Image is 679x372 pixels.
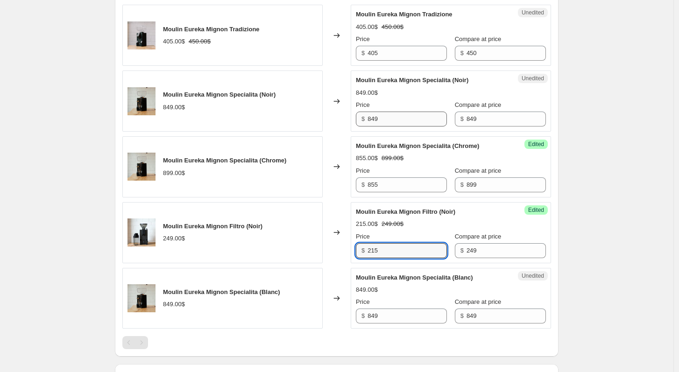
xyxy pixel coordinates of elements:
span: $ [460,312,464,319]
strike: 249.00$ [382,219,403,229]
span: Moulin Eureka Mignon Tradizione [163,26,260,33]
span: Price [356,167,370,174]
img: moulin-eureka-mignon-specialita-moulins-a-cafe-espresso-mali-erk-res-mignon-spe-blk-390099_80x.jpg [127,153,156,181]
span: Moulin Eureka Mignon Specialita (Blanc) [356,274,473,281]
span: Compare at price [455,101,502,108]
strike: 450.00$ [382,22,403,32]
span: Unedited [522,9,544,16]
div: 405.00$ [356,22,378,32]
div: 899.00$ [163,168,185,178]
span: Moulin Eureka Mignon Specialita (Noir) [356,77,468,84]
span: $ [460,49,464,56]
span: Moulin Eureka Mignon Tradizione [356,11,453,18]
span: Unedited [522,272,544,280]
span: $ [361,49,365,56]
span: Moulin Eureka Mignon Specialita (Noir) [163,91,276,98]
span: Compare at price [455,233,502,240]
span: Moulin Eureka Mignon Filtro (Noir) [356,208,455,215]
span: Price [356,233,370,240]
img: moulin-eureka-mignon-tradizione-moulins-a-cafe-espresso-mali-erk-res-mignon-tradiz-blk-101504_80x... [127,21,156,49]
span: Compare at price [455,35,502,42]
div: 215.00$ [356,219,378,229]
span: $ [361,247,365,254]
span: Price [356,35,370,42]
span: $ [361,312,365,319]
div: 849.00$ [163,103,185,112]
span: Compare at price [455,298,502,305]
img: moulin-eureka-mignon-filtro-machines-espresso-mali-erk-res-mignon-filtro-blk-282528_80x.jpg [127,218,156,246]
div: 849.00$ [356,285,378,295]
img: moulin-eureka-mignon-specialita-moulins-a-cafe-espresso-mali-erk-res-mignon-spe-blk-390099_80x.jpg [127,284,156,312]
span: $ [361,115,365,122]
span: $ [361,181,365,188]
span: Price [356,298,370,305]
span: Moulin Eureka Mignon Specialita (Blanc) [163,288,280,295]
span: Moulin Eureka Mignon Specialita (Chrome) [356,142,479,149]
div: 855.00$ [356,154,378,163]
span: Edited [528,206,544,214]
img: moulin-eureka-mignon-specialita-moulins-a-cafe-espresso-mali-erk-res-mignon-spe-blk-390099_80x.jpg [127,87,156,115]
span: Moulin Eureka Mignon Filtro (Noir) [163,223,262,230]
strike: 450.00$ [189,37,211,46]
div: 249.00$ [163,234,185,243]
div: 849.00$ [163,300,185,309]
span: Price [356,101,370,108]
span: Edited [528,140,544,148]
div: 849.00$ [356,88,378,98]
div: 405.00$ [163,37,185,46]
span: $ [460,247,464,254]
span: Compare at price [455,167,502,174]
span: $ [460,115,464,122]
nav: Pagination [122,336,148,349]
span: Unedited [522,75,544,82]
span: Moulin Eureka Mignon Specialita (Chrome) [163,157,286,164]
span: $ [460,181,464,188]
strike: 899.00$ [382,154,403,163]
